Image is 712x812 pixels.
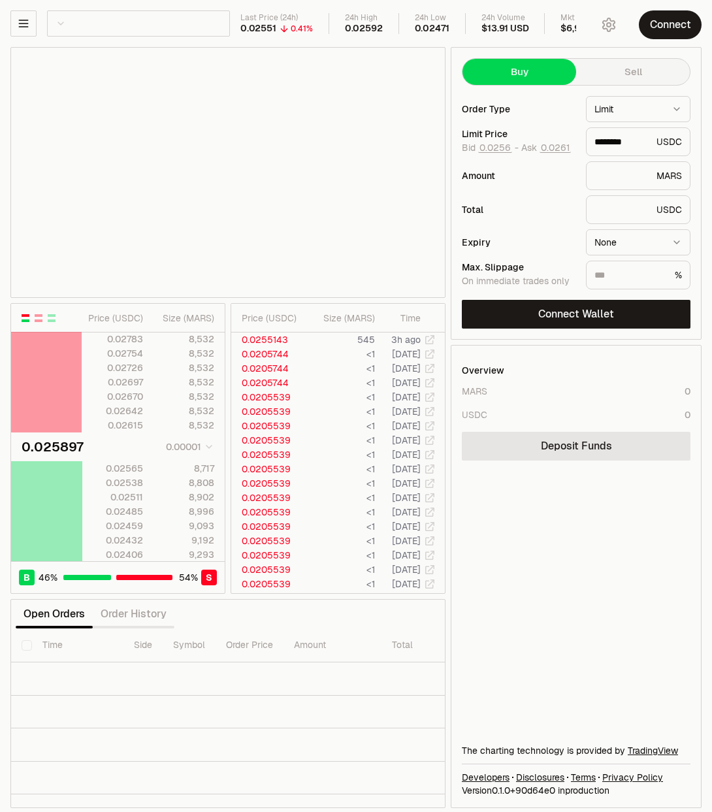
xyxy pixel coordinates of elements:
div: 0.02592 [345,23,383,35]
div: % [586,261,690,289]
td: 0.0205539 [231,577,305,591]
td: 0.0205539 [231,390,305,404]
time: [DATE] [392,391,421,403]
div: 9,293 [154,548,214,561]
td: 0.0205539 [231,419,305,433]
span: S [206,571,212,584]
a: Developers [462,771,510,784]
td: 0.0205744 [231,361,305,376]
button: None [586,229,690,255]
td: 0.0205539 [231,433,305,447]
div: Price ( USDC ) [83,312,143,325]
time: [DATE] [392,348,421,360]
div: 0 [685,408,690,421]
time: [DATE] [392,377,421,389]
time: [DATE] [392,420,421,432]
div: 0.02615 [83,419,143,432]
div: 0.02726 [83,361,143,374]
a: Terms [571,771,596,784]
td: 0.0205539 [231,591,305,606]
button: Open Orders [16,601,93,627]
span: Ask [521,142,571,154]
div: 0.02551 [240,23,276,35]
a: Deposit Funds [462,432,690,461]
button: Order History [93,601,174,627]
time: [DATE] [392,406,421,417]
th: Time [32,628,123,662]
time: [DATE] [392,564,421,576]
div: 0.02754 [83,347,143,360]
th: Total [381,628,479,662]
div: 8,532 [154,361,214,374]
button: Show Buy Orders Only [46,313,57,323]
div: Expiry [462,238,575,247]
div: 8,532 [154,333,214,346]
td: <1 [305,476,376,491]
div: Order Type [462,105,575,114]
div: Time [386,312,421,325]
span: Bid - [462,142,519,154]
time: [DATE] [392,478,421,489]
td: <1 [305,534,376,548]
div: Size ( MARS ) [316,312,375,325]
td: <1 [305,447,376,462]
td: 0.0205539 [231,491,305,505]
td: 0.0205539 [231,519,305,534]
div: Size ( MARS ) [154,312,214,325]
div: Overview [462,364,504,377]
td: 0.0255143 [231,333,305,347]
time: [DATE] [392,578,421,590]
td: 0.0205539 [231,476,305,491]
td: <1 [305,404,376,419]
div: 0.02406 [83,548,143,561]
div: Last Price (24h) [240,13,313,23]
div: 0.02459 [83,519,143,532]
td: 0.0205539 [231,548,305,562]
div: 8,532 [154,347,214,360]
td: <1 [305,491,376,505]
button: Limit [586,96,690,122]
div: 8,532 [154,404,214,417]
td: 0.0205539 [231,447,305,462]
button: 0.00001 [162,439,214,455]
div: $13.91 USD [481,23,528,35]
td: 545 [305,333,376,347]
div: 9,192 [154,534,214,547]
button: Buy [462,59,576,85]
td: <1 [305,519,376,534]
a: Privacy Policy [602,771,663,784]
td: <1 [305,390,376,404]
button: Connect [639,10,702,39]
a: TradingView [628,745,678,756]
div: 9,093 [154,519,214,532]
time: [DATE] [392,363,421,374]
div: The charting technology is provided by [462,744,690,757]
div: USDC [586,127,690,156]
div: 8,996 [154,505,214,518]
td: <1 [305,361,376,376]
button: 0.0261 [540,142,571,153]
div: MARS [462,385,487,398]
div: 24h Low [415,13,450,23]
div: USDC [586,195,690,224]
div: 8,902 [154,491,214,504]
td: <1 [305,433,376,447]
div: 8,532 [154,419,214,432]
div: 0.02642 [83,404,143,417]
div: 0.02670 [83,390,143,403]
span: 46 % [39,571,57,584]
div: 0.02471 [415,23,450,35]
div: Limit Price [462,129,575,138]
time: [DATE] [392,549,421,561]
td: <1 [305,548,376,562]
div: 0.02783 [83,333,143,346]
time: [DATE] [392,593,421,604]
td: 0.0205539 [231,534,305,548]
td: <1 [305,577,376,591]
td: 0.0205744 [231,347,305,361]
div: 24h High [345,13,383,23]
div: 0.41% [291,24,313,34]
span: 90d64e0a1ffc4a47e39bc5baddb21423c64c2cb0 [515,785,555,796]
td: <1 [305,376,376,390]
time: [DATE] [392,449,421,461]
